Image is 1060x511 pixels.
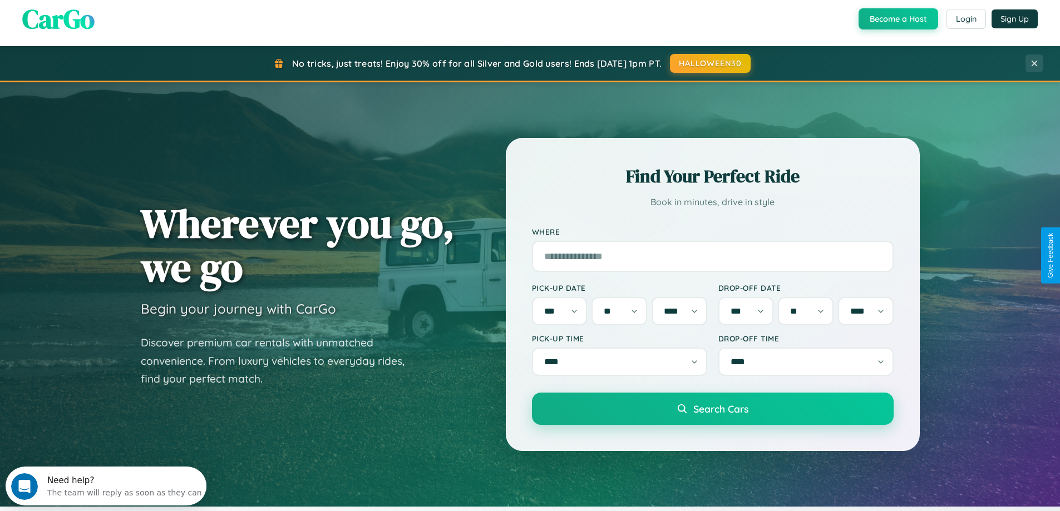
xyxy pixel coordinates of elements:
[6,467,206,505] iframe: Intercom live chat discovery launcher
[532,164,894,188] h2: Find Your Perfect Ride
[292,58,662,69] span: No tricks, just treats! Enjoy 30% off for all Silver and Gold users! Ends [DATE] 1pm PT.
[1047,233,1054,278] div: Give Feedback
[718,283,894,292] label: Drop-off Date
[141,201,455,289] h1: Wherever you go, we go
[859,8,938,29] button: Become a Host
[532,334,707,343] label: Pick-up Time
[42,18,196,30] div: The team will reply as soon as they can
[4,4,207,35] div: Open Intercom Messenger
[532,283,707,292] label: Pick-up Date
[718,334,894,343] label: Drop-off Time
[11,473,38,500] iframe: Intercom live chat
[670,54,751,73] button: HALLOWEEN30
[141,300,336,317] h3: Begin your journey with CarGo
[532,194,894,210] p: Book in minutes, drive in style
[141,334,419,388] p: Discover premium car rentals with unmatched convenience. From luxury vehicles to everyday rides, ...
[693,403,748,415] span: Search Cars
[946,9,986,29] button: Login
[532,393,894,425] button: Search Cars
[22,1,95,37] span: CarGo
[42,9,196,18] div: Need help?
[532,227,894,236] label: Where
[992,9,1038,28] button: Sign Up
